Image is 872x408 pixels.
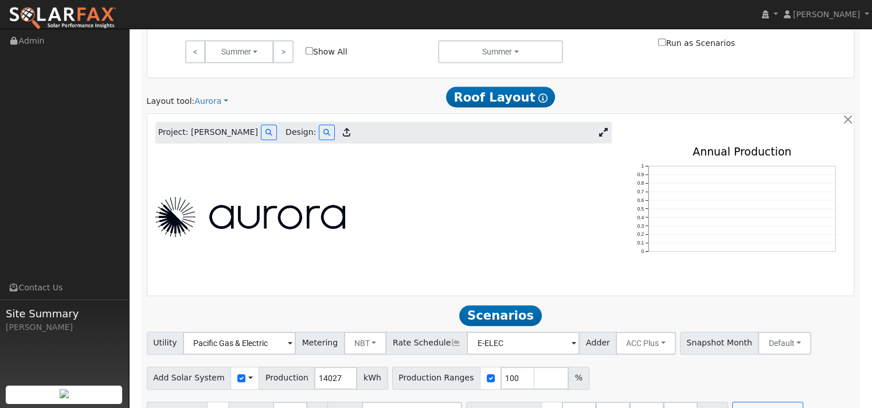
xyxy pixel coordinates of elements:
[637,189,644,195] text: 0.7
[286,126,316,138] span: Design:
[147,332,184,355] span: Utility
[637,240,644,246] text: 0.1
[641,163,644,169] text: 1
[637,223,644,228] text: 0.3
[568,367,589,390] span: %
[793,10,860,19] span: [PERSON_NAME]
[467,332,580,355] input: Select a Rate Schedule
[147,96,195,106] span: Layout tool:
[273,40,293,63] a: >
[306,47,313,55] input: Show All
[9,6,116,30] img: SolarFax
[538,94,548,103] i: Show Help
[658,37,734,49] label: Run as Scenarios
[6,306,123,321] span: Site Summary
[338,123,354,142] a: Upload consumption to Aurora project
[446,87,556,107] span: Roof Layout
[438,40,564,63] button: Summer
[637,172,644,177] text: 0.9
[6,321,123,333] div: [PERSON_NAME]
[295,332,345,355] span: Metering
[306,46,347,58] label: Show All
[344,332,387,355] button: NBT
[147,367,232,390] span: Add Solar System
[637,214,644,220] text: 0.4
[680,332,759,355] span: Snapshot Month
[194,95,228,107] a: Aurora
[693,145,792,157] text: Annual Production
[459,305,541,326] span: Scenarios
[392,367,480,390] span: Production Ranges
[579,332,616,355] span: Adder
[205,40,273,63] button: Summer
[637,231,644,237] text: 0.2
[60,389,69,398] img: retrieve
[637,197,644,203] text: 0.6
[183,332,296,355] input: Select a Utility
[357,367,388,390] span: kWh
[758,332,811,355] button: Default
[616,332,676,355] button: ACC Plus
[259,367,315,390] span: Production
[158,126,258,138] span: Project: [PERSON_NAME]
[637,180,644,186] text: 0.8
[185,40,205,63] a: <
[641,248,644,254] text: 0
[595,124,612,141] a: Expand Aurora window
[658,38,666,46] input: Run as Scenarios
[637,206,644,212] text: 0.5
[386,332,467,355] span: Rate Schedule
[155,197,345,237] img: Aurora Logo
